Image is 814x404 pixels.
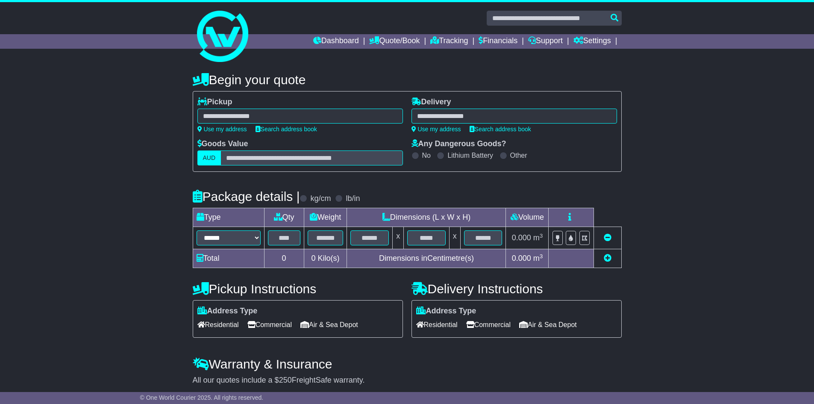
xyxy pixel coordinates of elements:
label: Pickup [197,97,232,107]
span: Residential [416,318,458,331]
span: 250 [279,376,292,384]
td: Qty [264,208,304,227]
td: Type [193,208,264,227]
sup: 3 [540,253,543,260]
td: Volume [506,208,549,227]
span: Commercial [466,318,511,331]
label: Address Type [197,307,258,316]
span: © One World Courier 2025. All rights reserved. [140,394,264,401]
label: Lithium Battery [447,151,493,159]
span: Air & Sea Depot [519,318,577,331]
label: Delivery [411,97,451,107]
a: Search address book [256,126,317,133]
h4: Warranty & Insurance [193,357,622,371]
a: Add new item [604,254,611,262]
span: 0.000 [512,254,531,262]
a: Use my address [411,126,461,133]
h4: Begin your quote [193,73,622,87]
a: Financials [479,34,517,49]
label: Any Dangerous Goods? [411,139,506,149]
div: All our quotes include a $ FreightSafe warranty. [193,376,622,385]
a: Tracking [430,34,468,49]
label: lb/in [346,194,360,203]
td: Kilo(s) [304,249,347,268]
span: m [533,254,543,262]
label: Goods Value [197,139,248,149]
sup: 3 [540,233,543,239]
h4: Delivery Instructions [411,282,622,296]
span: Commercial [247,318,292,331]
td: Dimensions in Centimetre(s) [347,249,506,268]
span: 0 [311,254,315,262]
td: 0 [264,249,304,268]
a: Quote/Book [369,34,420,49]
span: 0.000 [512,233,531,242]
a: Use my address [197,126,247,133]
td: Dimensions (L x W x H) [347,208,506,227]
h4: Pickup Instructions [193,282,403,296]
span: Air & Sea Depot [300,318,358,331]
label: AUD [197,150,221,165]
span: m [533,233,543,242]
a: Remove this item [604,233,611,242]
a: Settings [573,34,611,49]
a: Dashboard [313,34,359,49]
td: Total [193,249,264,268]
h4: Package details | [193,189,300,203]
label: No [422,151,431,159]
a: Support [528,34,563,49]
td: Weight [304,208,347,227]
label: Address Type [416,307,476,316]
label: kg/cm [310,194,331,203]
span: Residential [197,318,239,331]
td: x [449,227,460,249]
a: Search address book [470,126,531,133]
td: x [393,227,404,249]
label: Other [510,151,527,159]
